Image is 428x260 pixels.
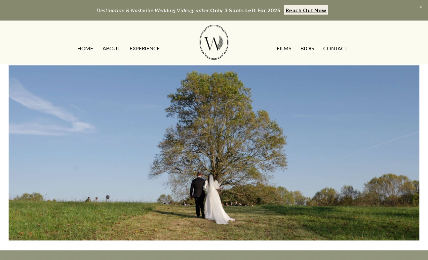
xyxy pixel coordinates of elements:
[102,43,120,54] a: ABOUT
[284,5,328,15] a: Reach Out Now
[323,43,347,54] a: CONTACT
[77,43,93,54] a: HOME
[286,7,327,13] strong: Reach Out Now
[200,25,228,60] img: Wild Fern Weddings
[130,43,160,54] a: EXPERIENCE
[277,43,291,54] a: FILMS
[300,43,314,54] a: Blog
